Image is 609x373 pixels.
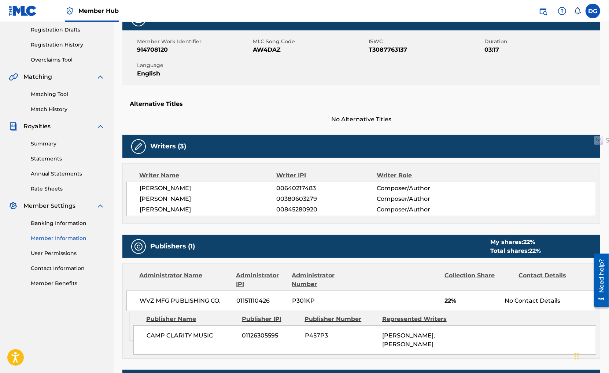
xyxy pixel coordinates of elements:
[377,184,468,193] span: Composer/Author
[377,171,468,180] div: Writer Role
[304,315,376,324] div: Publisher Number
[31,91,105,98] a: Matching Tool
[277,184,377,193] span: 00640217483
[236,296,287,305] span: 01151110426
[369,38,483,45] span: ISWC
[96,202,105,210] img: expand
[31,234,105,242] a: Member Information
[9,202,18,210] img: Member Settings
[140,184,277,193] span: [PERSON_NAME]
[31,185,105,193] a: Rate Sheets
[140,296,231,305] span: WVZ MFG PUBLISHING CO.
[518,271,587,289] div: Contact Details
[31,140,105,148] a: Summary
[31,170,105,178] a: Annual Statements
[137,38,251,45] span: Member Work Identifier
[31,250,105,257] a: User Permissions
[31,41,105,49] a: Registration History
[96,122,105,131] img: expand
[139,171,276,180] div: Writer Name
[574,7,581,15] div: Notifications
[31,155,105,163] a: Statements
[31,56,105,64] a: Overclaims Tool
[382,332,435,348] span: [PERSON_NAME], [PERSON_NAME]
[134,142,143,151] img: Writers
[9,122,18,131] img: Royalties
[23,73,52,81] span: Matching
[377,205,468,214] span: Composer/Author
[137,69,251,78] span: English
[484,38,598,45] span: Duration
[536,4,550,18] a: Public Search
[276,171,377,180] div: Writer IPI
[305,331,377,340] span: P457P3
[444,271,513,289] div: Collection Share
[96,73,105,81] img: expand
[147,331,236,340] span: CAMP CLARITY MUSIC
[369,45,483,54] span: T3087763137
[382,315,454,324] div: Represented Writers
[555,4,569,18] div: Help
[31,265,105,272] a: Contact Information
[139,271,230,289] div: Administrator Name
[9,73,18,81] img: Matching
[23,122,51,131] span: Royalties
[490,247,541,255] div: Total shares:
[236,271,286,289] div: Administrator IPI
[140,205,277,214] span: [PERSON_NAME]
[31,106,105,113] a: Match History
[137,62,251,69] span: Language
[484,45,598,54] span: 03:17
[505,296,596,305] div: No Contact Details
[242,331,299,340] span: 01126305595
[146,315,236,324] div: Publisher Name
[292,296,361,305] span: P301KP
[9,5,37,16] img: MLC Logo
[137,45,251,54] span: 914708120
[31,280,105,287] a: Member Benefits
[150,242,195,251] h5: Publishers (1)
[586,4,600,18] div: User Menu
[150,142,186,151] h5: Writers (3)
[277,195,377,203] span: 00380603279
[78,7,119,15] span: Member Hub
[277,205,377,214] span: 00845280920
[130,100,593,108] h5: Alternative Titles
[23,202,75,210] span: Member Settings
[122,115,600,124] span: No Alternative Titles
[292,271,361,289] div: Administrator Number
[253,38,367,45] span: MLC Song Code
[490,238,541,247] div: My shares:
[539,7,547,15] img: search
[377,195,468,203] span: Composer/Author
[140,195,277,203] span: [PERSON_NAME]
[572,338,609,373] iframe: Chat Widget
[31,219,105,227] a: Banking Information
[444,296,499,305] span: 22%
[588,251,609,310] iframe: Resource Center
[31,26,105,34] a: Registration Drafts
[253,45,367,54] span: AW4DAZ
[575,345,579,367] div: Drag
[65,7,74,15] img: Top Rightsholder
[529,247,541,254] span: 22 %
[242,315,299,324] div: Publisher IPI
[523,239,535,245] span: 22 %
[558,7,566,15] img: help
[134,242,143,251] img: Publishers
